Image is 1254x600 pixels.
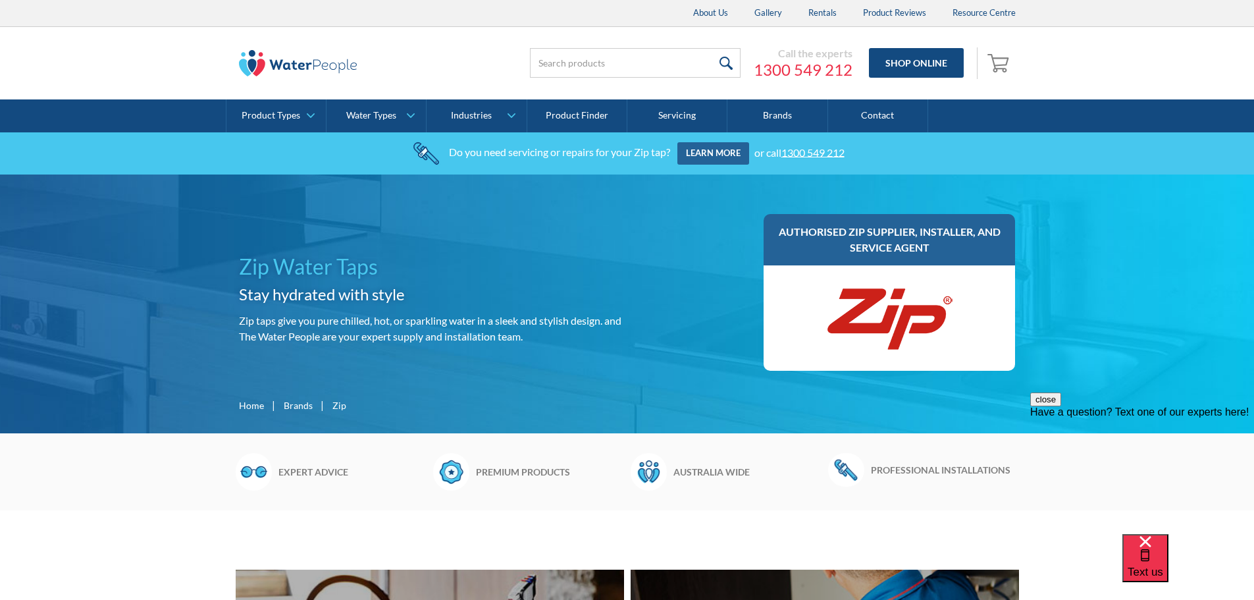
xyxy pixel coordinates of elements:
[1030,393,1254,551] iframe: podium webchat widget prompt
[449,146,670,158] div: Do you need servicing or repairs for your Zip tap?
[271,397,277,413] div: |
[476,465,624,479] h6: Premium products
[427,99,526,132] a: Industries
[869,48,964,78] a: Shop Online
[781,146,845,158] a: 1300 549 212
[823,279,955,358] img: Zip
[727,99,827,132] a: Brands
[828,99,928,132] a: Contact
[828,453,864,486] img: Wrench
[754,146,845,158] div: or call
[226,99,326,132] a: Product Types
[239,283,622,306] h2: Stay hydrated with style
[451,110,492,121] div: Industries
[1122,534,1254,600] iframe: podium webchat widget bubble
[239,398,264,412] a: Home
[239,50,357,76] img: The Water People
[433,453,469,490] img: Badge
[327,99,426,132] a: Water Types
[631,453,667,490] img: Waterpeople Symbol
[673,465,822,479] h6: Australia wide
[319,397,326,413] div: |
[242,110,300,121] div: Product Types
[627,99,727,132] a: Servicing
[677,142,749,165] a: Learn more
[984,47,1016,79] a: Open empty cart
[754,47,852,60] div: Call the experts
[987,52,1012,73] img: shopping cart
[777,224,1003,256] h3: Authorised Zip supplier, installer, and service agent
[871,463,1019,477] h6: Professional installations
[239,313,622,344] p: Zip taps give you pure chilled, hot, or sparkling water in a sleek and stylish design. and The Wa...
[527,99,627,132] a: Product Finder
[754,60,852,80] a: 1300 549 212
[332,398,346,412] div: Zip
[236,453,272,490] img: Glasses
[239,251,622,283] h1: Zip Water Taps
[530,48,741,78] input: Search products
[284,398,313,412] a: Brands
[346,110,396,121] div: Water Types
[278,465,427,479] h6: Expert advice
